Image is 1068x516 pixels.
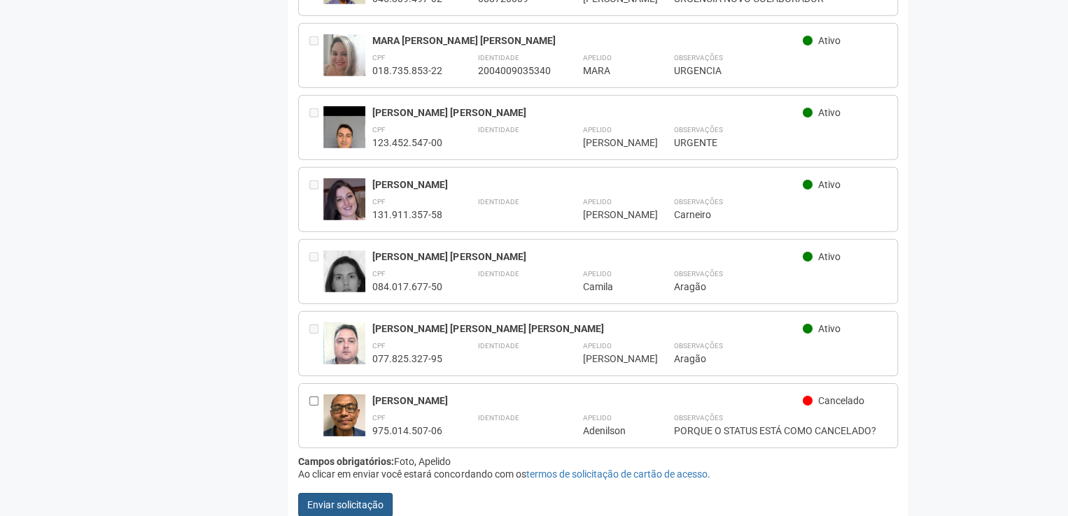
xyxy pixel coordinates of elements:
[582,424,638,437] div: Adenilson
[298,455,898,468] div: Foto, Apelido
[673,352,887,365] div: Aragão
[372,178,803,191] div: [PERSON_NAME]
[582,280,638,293] div: Camila
[372,106,803,119] div: [PERSON_NAME] [PERSON_NAME]
[673,414,722,422] strong: Observações
[673,136,887,149] div: URGENTE
[477,64,547,77] div: 2004009035340
[309,34,323,77] div: Entre em contato com a Aministração para solicitar o cancelamento ou 2a via
[582,54,611,62] strong: Apelido
[582,198,611,206] strong: Apelido
[673,342,722,350] strong: Observações
[526,468,707,480] a: termos de solicitação de cartão de acesso
[323,178,365,228] img: user.jpg
[372,280,442,293] div: 084.017.677-50
[298,468,898,480] div: Ao clicar em enviar você estará concordando com os .
[309,106,323,149] div: Entre em contato com a Aministração para solicitar o cancelamento ou 2a via
[309,322,323,365] div: Entre em contato com a Aministração para solicitar o cancelamento ou 2a via
[582,342,611,350] strong: Apelido
[673,54,722,62] strong: Observações
[323,106,365,181] img: user.jpg
[673,270,722,278] strong: Observações
[582,270,611,278] strong: Apelido
[323,394,365,436] img: user.jpg
[372,424,442,437] div: 975.014.507-06
[372,322,803,335] div: [PERSON_NAME] [PERSON_NAME] [PERSON_NAME]
[818,395,864,406] span: Cancelado
[477,342,519,350] strong: Identidade
[477,414,519,422] strong: Identidade
[818,179,841,190] span: Ativo
[372,270,386,278] strong: CPF
[372,250,803,263] div: [PERSON_NAME] [PERSON_NAME]
[582,64,638,77] div: MARA
[673,198,722,206] strong: Observações
[673,424,887,437] div: PORQUE O STATUS ESTÁ COMO CANCELADO?
[372,64,442,77] div: 018.735.853-22
[582,208,638,221] div: [PERSON_NAME]
[298,456,394,467] strong: Campos obrigatórios:
[372,394,803,407] div: [PERSON_NAME]
[477,270,519,278] strong: Identidade
[582,352,638,365] div: [PERSON_NAME]
[372,198,386,206] strong: CPF
[372,54,386,62] strong: CPF
[309,178,323,221] div: Entre em contato com a Aministração para solicitar o cancelamento ou 2a via
[477,54,519,62] strong: Identidade
[372,136,442,149] div: 123.452.547-00
[372,342,386,350] strong: CPF
[477,198,519,206] strong: Identidade
[372,208,442,221] div: 131.911.357-58
[372,126,386,134] strong: CPF
[582,136,638,149] div: [PERSON_NAME]
[582,414,611,422] strong: Apelido
[372,414,386,422] strong: CPF
[818,35,841,46] span: Ativo
[673,64,887,77] div: URGENCIA
[309,250,323,293] div: Entre em contato com a Aministração para solicitar o cancelamento ou 2a via
[818,107,841,118] span: Ativo
[477,126,519,134] strong: Identidade
[323,250,365,315] img: user.jpg
[372,352,442,365] div: 077.825.327-95
[673,126,722,134] strong: Observações
[372,34,803,47] div: MARA [PERSON_NAME] [PERSON_NAME]
[673,280,887,293] div: Aragão
[582,126,611,134] strong: Apelido
[323,322,365,372] img: user.jpg
[818,251,841,262] span: Ativo
[323,34,365,87] img: user.jpg
[673,208,887,221] div: Carneiro
[818,323,841,334] span: Ativo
